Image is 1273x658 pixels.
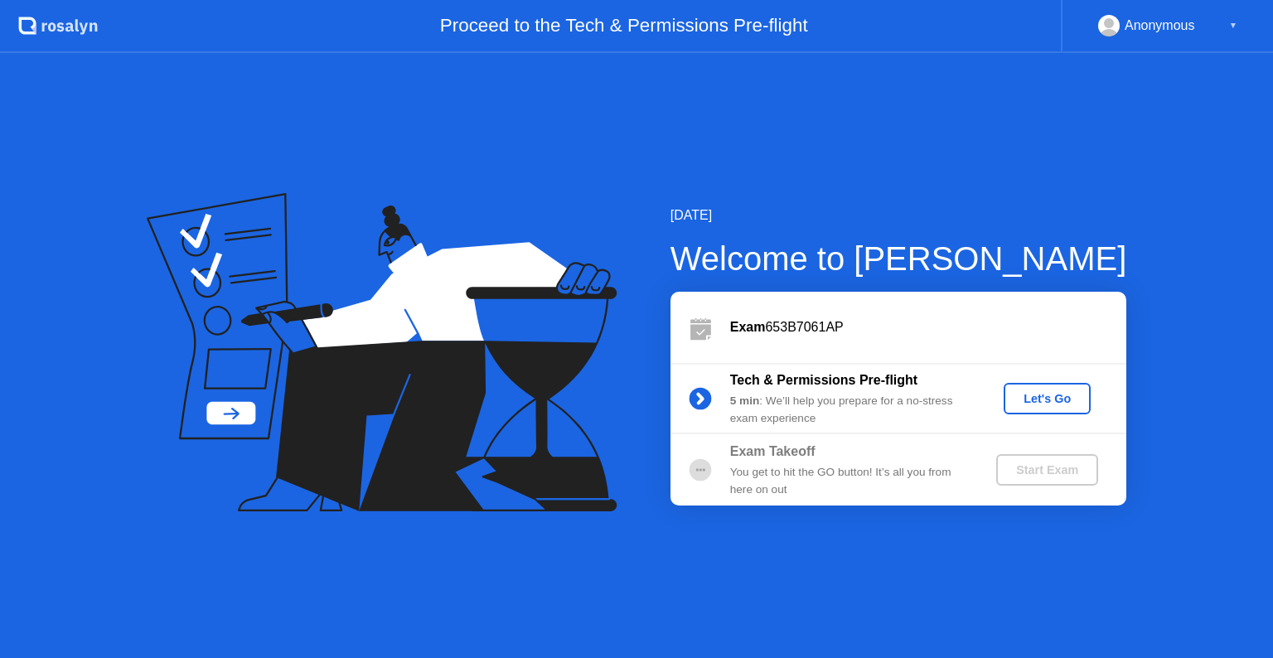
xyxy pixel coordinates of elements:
button: Let's Go [1004,383,1091,414]
b: 5 min [730,394,760,407]
div: 653B7061AP [730,317,1126,337]
div: Let's Go [1010,392,1084,405]
div: Anonymous [1125,15,1195,36]
div: Welcome to [PERSON_NAME] [670,234,1127,283]
div: ▼ [1229,15,1237,36]
b: Tech & Permissions Pre-flight [730,373,917,387]
b: Exam Takeoff [730,444,816,458]
div: : We’ll help you prepare for a no-stress exam experience [730,393,969,427]
div: You get to hit the GO button! It’s all you from here on out [730,464,969,498]
div: [DATE] [670,206,1127,225]
div: Start Exam [1003,463,1091,477]
button: Start Exam [996,454,1098,486]
b: Exam [730,320,766,334]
